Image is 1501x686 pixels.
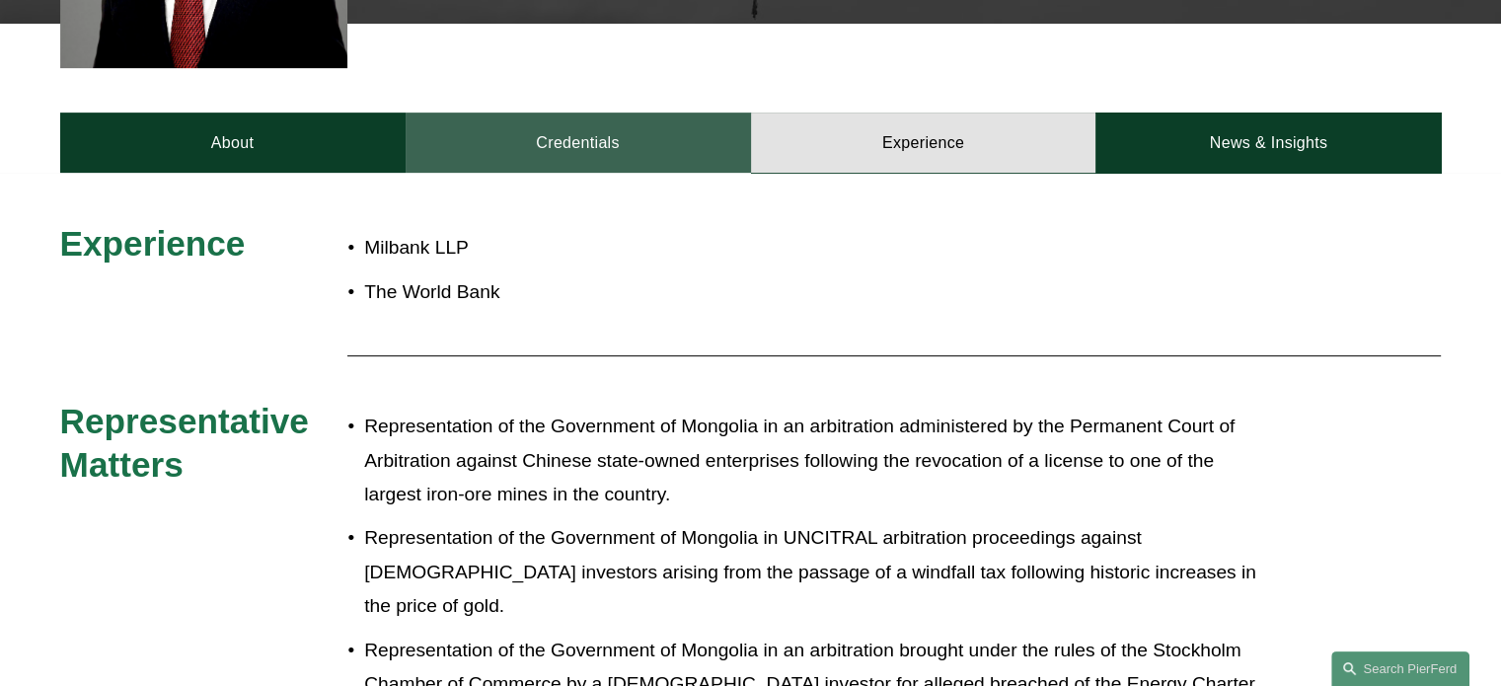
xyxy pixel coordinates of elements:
span: Experience [60,224,246,263]
p: Milbank LLP [364,231,1268,266]
a: Credentials [406,113,751,172]
a: Experience [751,113,1096,172]
p: Representation of the Government of Mongolia in UNCITRAL arbitration proceedings against [DEMOGRA... [364,521,1268,624]
span: Representative Matters [60,402,319,484]
a: Search this site [1331,651,1469,686]
p: The World Bank [364,275,1268,310]
p: Representation of the Government of Mongolia in an arbitration administered by the Permanent Cour... [364,410,1268,512]
a: News & Insights [1095,113,1441,172]
a: About [60,113,406,172]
